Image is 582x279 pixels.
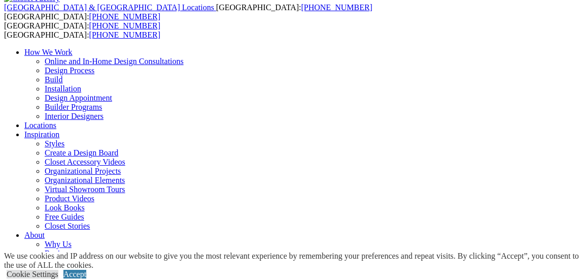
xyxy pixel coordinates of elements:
a: Create a Design Board [45,148,118,157]
a: Free Guides [45,212,84,221]
a: Closet Stories [45,222,90,230]
a: Design Process [45,66,94,75]
a: Product Videos [45,194,94,203]
a: Interior Designers [45,112,104,120]
a: Organizational Elements [45,176,125,184]
a: Installation [45,84,81,93]
a: Builder Programs [45,103,102,111]
a: Look Books [45,203,85,212]
a: Locations [24,121,56,130]
a: Accept [63,270,86,278]
a: [PHONE_NUMBER] [89,21,160,30]
a: [PHONE_NUMBER] [89,12,160,21]
span: [GEOGRAPHIC_DATA]: [GEOGRAPHIC_DATA]: [4,3,372,21]
a: Online and In-Home Design Consultations [45,57,184,66]
a: Virtual Showroom Tours [45,185,125,194]
a: Organizational Projects [45,167,121,175]
a: Inspiration [24,130,59,139]
span: [GEOGRAPHIC_DATA]: [GEOGRAPHIC_DATA]: [4,21,160,39]
a: Build [45,75,63,84]
a: How We Work [24,48,73,56]
a: [PHONE_NUMBER] [89,30,160,39]
a: About [24,231,45,239]
a: Styles [45,139,64,148]
a: Cookie Settings [7,270,58,278]
a: Closet Accessory Videos [45,158,125,166]
span: [GEOGRAPHIC_DATA] & [GEOGRAPHIC_DATA] Locations [4,3,214,12]
a: [GEOGRAPHIC_DATA] & [GEOGRAPHIC_DATA] Locations [4,3,216,12]
a: Design Appointment [45,94,112,102]
a: Why Us [45,240,72,249]
a: Reviews [45,249,73,258]
a: [PHONE_NUMBER] [301,3,372,12]
div: We use cookies and IP address on our website to give you the most relevant experience by remember... [4,252,582,270]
